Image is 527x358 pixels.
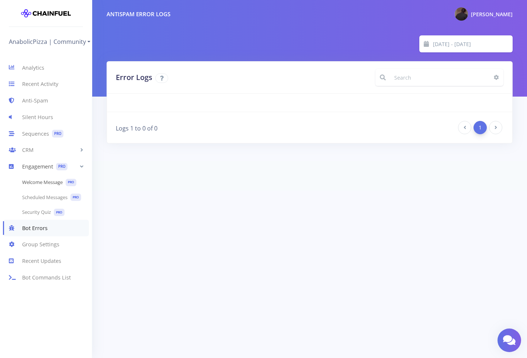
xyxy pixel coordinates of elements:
a: @mangoinsatan Photo [PERSON_NAME] [449,6,513,22]
a: AnabolicPizza | Community [9,36,90,48]
span: PRO [54,209,65,216]
span: PRO [52,130,63,138]
span: [PERSON_NAME] [471,11,513,18]
span: PRO [66,179,76,186]
div: Antispam Error Logs [107,10,170,18]
img: chainfuel-logo [21,6,71,21]
div: Logs 1 to 0 of 0 [110,121,310,134]
img: @mangoinsatan Photo [455,7,468,21]
span: PRO [56,163,67,171]
a: 1 [474,121,487,134]
span: PRO [70,194,81,201]
a: Bot Errors [3,220,89,236]
h2: Error Logs [116,72,307,83]
input: Search [390,69,489,86]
